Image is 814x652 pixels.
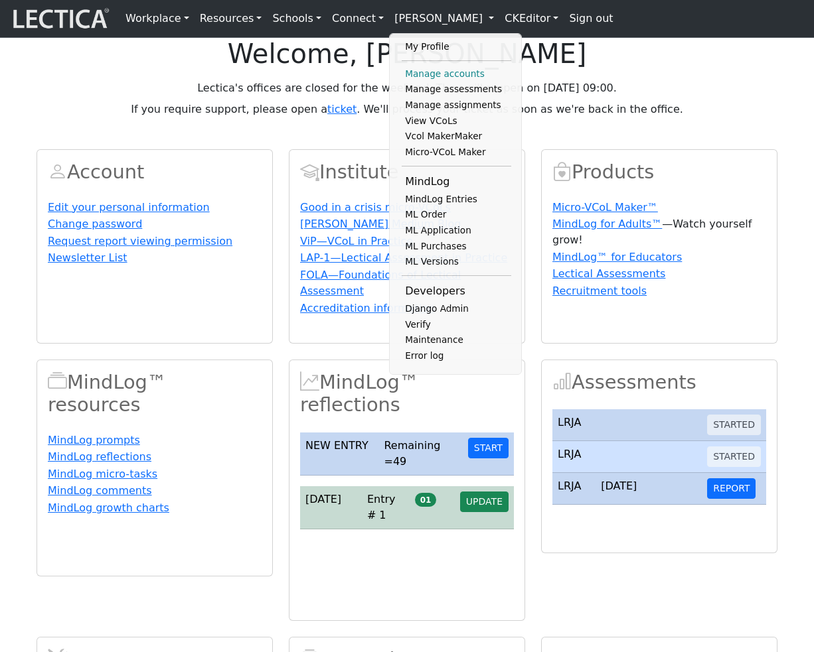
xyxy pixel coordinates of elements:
span: Account [300,161,319,183]
span: UPDATE [466,496,503,507]
h2: MindLog™ resources [48,371,262,417]
a: Schools [267,5,327,32]
h2: MindLog™ reflections [300,371,514,417]
a: Good in a crisis micro-VCoLs [300,201,451,214]
span: 49 [393,455,406,468]
a: Manage accounts [402,66,511,82]
button: START [468,438,509,458]
a: Manage assignments [402,98,511,113]
a: Change password [48,218,142,230]
a: Workplace [120,5,195,32]
a: ML Versions [402,254,511,270]
a: ML Purchases [402,239,511,255]
a: Micro-VCoL Maker™ [552,201,658,214]
a: Accreditation information [300,302,435,314]
span: Assessments [552,371,572,393]
a: FOLA—Foundations of Lectical Assessment [300,269,461,297]
a: Newsletter List [48,251,127,264]
p: Lectica's offices are closed for the weekend. They will reopen on [DATE] 09:00. [37,80,777,96]
td: LRJA [552,409,596,441]
button: REPORT [707,478,756,499]
img: lecticalive [10,6,110,31]
td: LRJA [552,441,596,473]
span: Products [552,161,572,183]
a: MindLog micro-tasks [48,468,157,480]
ul: [PERSON_NAME] [402,39,511,364]
a: MindLog reflections [48,450,151,463]
p: —Watch yourself grow! [552,216,766,248]
a: Maintenance [402,332,511,348]
button: UPDATE [460,491,509,512]
a: ViP—VCoL in Practice [300,235,413,247]
a: Connect [327,5,389,32]
a: View VCoLs [402,113,511,129]
a: [PERSON_NAME] [389,5,499,32]
a: [PERSON_NAME] Medium Blog [300,218,461,230]
a: Edit your personal information [48,201,210,214]
a: MindLog for Adults™ [552,218,662,230]
p: If you require support, please open a . We'll process your ticket as soon as we're back in the of... [37,101,777,117]
li: MindLog [402,172,511,192]
a: Django Admin [402,301,511,317]
a: Lectical Assessments [552,267,665,280]
a: LAP-1—Lectical Assessment in Practice [300,251,507,264]
a: Vcol MakerMaker [402,129,511,145]
a: Error log [402,348,511,364]
h2: Account [48,161,262,184]
a: ticket [327,103,357,115]
td: NEW ENTRY [300,432,378,476]
td: LRJA [552,473,596,505]
a: ML Order [402,207,511,223]
a: ML Application [402,223,511,239]
a: My Profile [402,39,511,55]
span: [DATE] [601,480,637,492]
a: Micro-VCoL Maker [402,145,511,161]
h2: Assessments [552,371,766,394]
a: Verify [402,317,511,333]
span: [DATE] [305,493,341,505]
a: CKEditor [499,5,564,32]
span: 01 [415,493,436,506]
a: MindLog Entries [402,192,511,208]
span: MindLog™ resources [48,371,67,393]
a: MindLog comments [48,484,152,497]
a: Recruitment tools [552,285,647,297]
a: Request report viewing permission [48,235,232,247]
td: Remaining = [378,432,462,476]
h2: Institute [300,161,514,184]
span: MindLog [300,371,319,393]
li: Developers [402,281,511,301]
a: Sign out [564,5,618,32]
a: MindLog growth charts [48,501,169,514]
a: MindLog prompts [48,434,140,446]
span: Account [48,161,67,183]
a: Manage assessments [402,82,511,98]
a: MindLog™ for Educators [552,251,682,263]
h2: Products [552,161,766,184]
a: Resources [195,5,268,32]
td: Entry # 1 [362,486,410,529]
